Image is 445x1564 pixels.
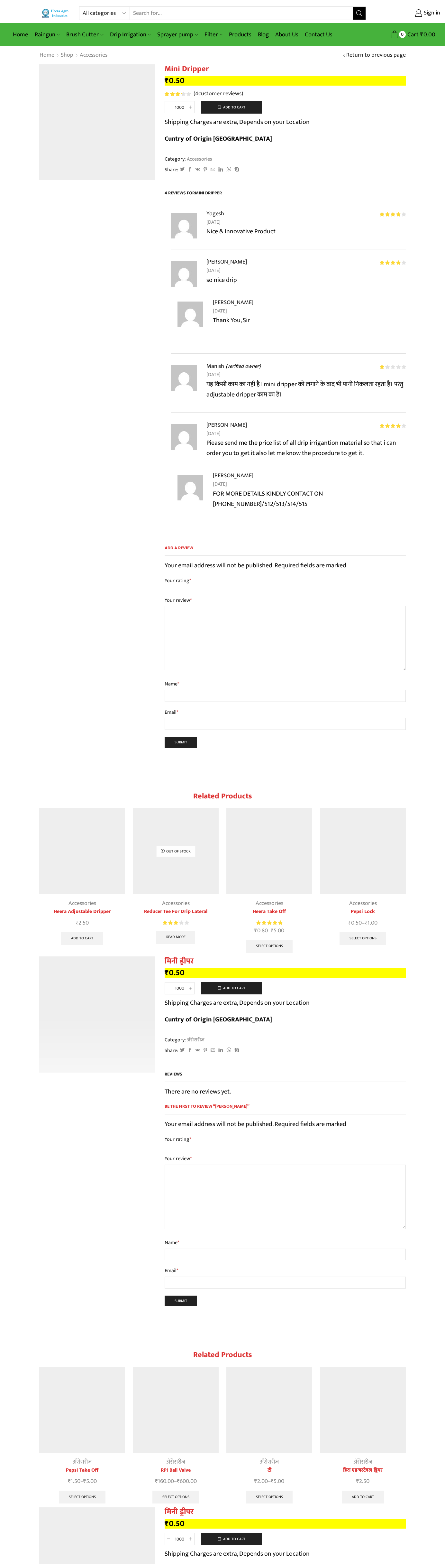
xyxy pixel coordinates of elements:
a: Reducer Tee For Drip Lateral [133,908,219,916]
span: – [39,1477,125,1486]
div: Rated 1 out of 5 [380,365,406,369]
a: Sign in [376,7,440,19]
strong: [PERSON_NAME] [206,420,247,430]
span: ₹ [155,1476,158,1486]
span: Rated out of 5 based on customer ratings [165,92,182,96]
a: Add to cart: “हिरा एडजस्टेबल ड्रिपर” [342,1491,384,1503]
a: Blog [255,27,272,42]
a: Raingun [32,27,63,42]
a: Select options for “टी” [246,1491,293,1503]
a: Home [10,27,32,42]
img: Heera Adjustable Dripper [320,1367,406,1453]
time: [DATE] [206,430,406,438]
a: Accessories [256,898,283,908]
p: There are no reviews yet. [165,1086,406,1097]
bdi: 5.00 [83,1476,97,1486]
h1: Mini Dripper [165,64,406,74]
a: Contact Us [302,27,336,42]
bdi: 0.50 [165,966,185,979]
p: यह किसी काम का नही है। mini dripper को लगाने के बाद भी पानी निकलता रहता है। परंतु adjustable drip... [206,379,406,400]
a: Heera Adjustable Dripper [39,908,125,916]
b: Cuntry of Origin [GEOGRAPHIC_DATA] [165,133,272,144]
span: Related products [193,790,252,803]
label: Your rating [165,1136,406,1143]
input: Product quantity [172,982,187,994]
span: – [320,919,406,927]
span: Rated out of 5 [380,365,385,369]
bdi: 1.50 [68,1476,80,1486]
label: Email [165,1267,406,1275]
p: Thank You, Sir [213,315,406,325]
a: Home [39,51,55,60]
a: Products [226,27,255,42]
a: Accessories [186,155,212,163]
div: Rated 3.25 out of 5 [165,92,191,96]
a: अ‍ॅसेसरीज [166,1457,185,1467]
a: Shop [60,51,74,60]
input: Product quantity [172,1533,187,1545]
span: ₹ [254,926,257,936]
div: Rated 4 out of 5 [380,424,406,428]
span: ₹ [177,1476,180,1486]
strong: [PERSON_NAME] [213,471,253,480]
span: ₹ [165,74,169,87]
a: अ‍ॅसेसरीज [260,1457,279,1467]
img: pepsi take up [39,1367,125,1453]
a: About Us [272,27,302,42]
label: Name [165,1239,406,1247]
span: ₹ [356,1476,359,1486]
span: ₹ [254,1476,257,1486]
a: Accessories [68,898,96,908]
img: Heera Adjustable Dripper [39,808,125,894]
label: Email [165,708,406,717]
a: (4customer reviews) [194,90,243,98]
span: ₹ [271,1476,274,1486]
input: Product quantity [172,101,187,113]
bdi: 5.00 [271,1476,284,1486]
nav: Breadcrumb [39,51,108,60]
span: Add a review [165,545,406,556]
button: Add to cart [201,982,262,995]
span: Be the first to review “[PERSON_NAME]” [165,1103,406,1114]
span: Rated out of 5 [380,212,401,217]
p: Shipping Charges are extra, Depends on your Location [165,1549,310,1559]
bdi: 0.50 [165,1517,185,1530]
span: Rated out of 5 [163,919,178,926]
h2: Reviews [165,1071,406,1082]
span: Category: [165,155,212,163]
label: Name [165,680,406,688]
span: ₹ [76,918,78,928]
img: Mini-driper [39,957,155,1073]
b: Cuntry of Origin [GEOGRAPHIC_DATA] [165,1014,272,1025]
a: Return to previous page [346,51,406,60]
a: अ‍ॅसेसरीज [353,1457,372,1467]
bdi: 2.50 [356,1476,369,1486]
span: Your email address will not be published. Required fields are marked [165,560,346,571]
input: Search for... [130,7,353,20]
bdi: 0.80 [254,926,268,936]
span: ₹ [165,1517,169,1530]
bdi: 0.50 [165,74,185,87]
a: Accessories [79,51,108,60]
bdi: 2.00 [254,1476,268,1486]
img: Reducer Tee For Drip Lateral [133,808,219,894]
p: Shipping Charges are extra, Depends on your Location [165,998,310,1008]
time: [DATE] [206,371,406,379]
bdi: 600.00 [177,1476,197,1486]
bdi: 160.00 [155,1476,174,1486]
p: FOR MORE DETAILS KINDLY CONTACT ON [PHONE_NUMBER]/512/513/514/515 [213,489,406,509]
p: so nice drip [206,275,406,285]
bdi: 2.50 [76,918,89,928]
span: Sign in [422,9,440,17]
a: Sprayer pump [154,27,201,42]
a: Brush Cutter [63,27,106,42]
div: Rated 4 out of 5 [380,212,406,217]
a: Select options for “RPI Ball Valve” [152,1491,199,1503]
input: Submit [165,737,197,748]
a: Select options for “Pepsi Take Off” [59,1491,106,1503]
strong: [PERSON_NAME] [213,298,253,307]
button: Add to cart [201,1533,262,1546]
span: Mini Dripper [195,189,222,197]
span: Cart [406,30,419,39]
bdi: 1.00 [365,918,377,928]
